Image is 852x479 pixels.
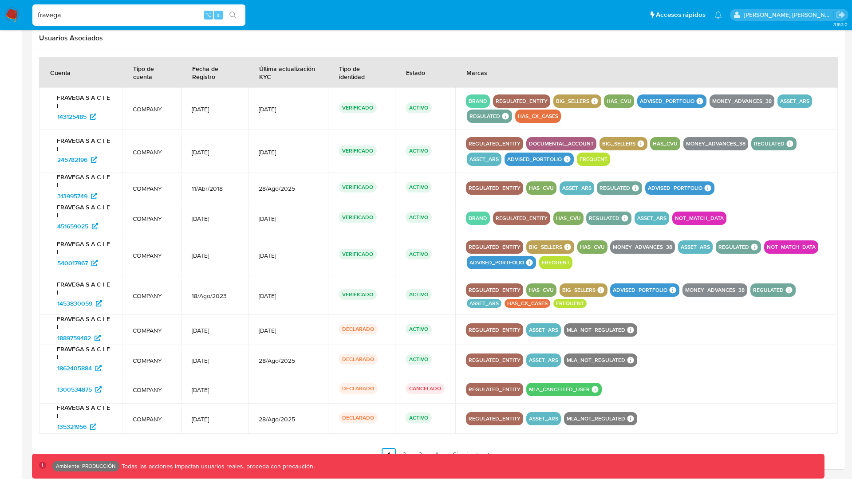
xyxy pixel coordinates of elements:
button: search-icon [224,9,242,21]
span: 3.163.0 [833,21,848,28]
p: Ambiente: PRODUCCIÓN [56,464,116,468]
span: ⌥ [205,11,212,19]
span: s [217,11,220,19]
a: Salir [836,10,845,20]
p: franco.plomer@mercadolibre.com [744,11,833,19]
input: Buscar usuario o caso... [32,9,245,21]
h2: Usuarios Asociados [39,34,838,43]
span: Accesos rápidos [656,10,706,20]
p: Todas las acciones impactan usuarios reales, proceda con precaución. [119,462,315,471]
a: Notificaciones [714,11,722,19]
